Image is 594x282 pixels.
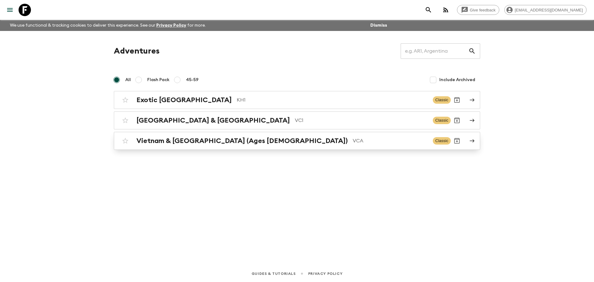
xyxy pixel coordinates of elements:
p: We use functional & tracking cookies to deliver this experience. See our for more. [7,20,208,31]
span: Flash Pack [147,77,170,83]
input: e.g. AR1, Argentina [401,42,468,60]
a: Exotic [GEOGRAPHIC_DATA]KH1ClassicArchive [114,91,480,109]
span: [EMAIL_ADDRESS][DOMAIN_NAME] [511,8,586,12]
button: Archive [451,114,463,127]
button: menu [4,4,16,16]
p: VC1 [295,117,428,124]
h2: Exotic [GEOGRAPHIC_DATA] [136,96,232,104]
h2: Vietnam & [GEOGRAPHIC_DATA] (Ages [DEMOGRAPHIC_DATA]) [136,137,348,145]
button: search adventures [422,4,435,16]
p: KH1 [237,96,428,104]
a: Privacy Policy [308,270,342,277]
button: Dismiss [369,21,389,30]
span: Include Archived [439,77,475,83]
h2: [GEOGRAPHIC_DATA] & [GEOGRAPHIC_DATA] [136,116,290,124]
span: Classic [433,96,451,104]
a: Vietnam & [GEOGRAPHIC_DATA] (Ages [DEMOGRAPHIC_DATA])VCAClassicArchive [114,132,480,150]
span: Classic [433,117,451,124]
a: Guides & Tutorials [252,270,296,277]
span: Give feedback [467,8,499,12]
a: Give feedback [457,5,499,15]
a: [GEOGRAPHIC_DATA] & [GEOGRAPHIC_DATA]VC1ClassicArchive [114,111,480,129]
p: VCA [353,137,428,145]
span: 45-59 [186,77,199,83]
button: Archive [451,135,463,147]
span: Classic [433,137,451,145]
span: All [125,77,131,83]
div: [EMAIL_ADDRESS][DOMAIN_NAME] [504,5,587,15]
h1: Adventures [114,45,160,57]
a: Privacy Policy [156,23,186,28]
button: Archive [451,94,463,106]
